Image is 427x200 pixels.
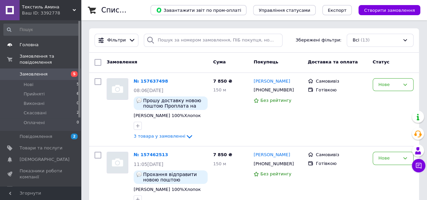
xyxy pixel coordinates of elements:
a: Створити замовлення [352,7,420,12]
span: Без рейтингу [260,171,291,176]
span: Замовлення [20,71,48,77]
a: [PERSON_NAME] [253,152,290,158]
span: Створити замовлення [364,8,415,13]
span: (13) [361,37,370,42]
span: Експорт [328,8,347,13]
div: Нове [378,81,400,88]
span: Без рейтингу [260,98,291,103]
span: Управління статусами [259,8,310,13]
div: Готівкою [316,87,367,93]
span: Скасовані [24,110,47,116]
span: Статус [373,59,390,64]
a: [PERSON_NAME] [253,78,290,85]
span: Покупець [253,59,278,64]
a: № 157637498 [134,79,168,84]
button: Експорт [322,5,352,15]
span: 7 850 ₴ [213,79,232,84]
span: 3 товара у замовленні [134,134,185,139]
span: Прохання відправити новою поштою [143,172,205,182]
span: Текстиль Амина [22,4,73,10]
div: Самовивіз [316,152,367,158]
span: 0 [77,120,79,126]
span: Показники роботи компанії [20,168,62,180]
span: Замовлення [107,59,137,64]
div: Ваш ID: 3392778 [22,10,81,16]
div: [PHONE_NUMBER] [252,160,295,168]
span: Оплачені [24,120,45,126]
span: Прийняті [24,91,45,97]
span: [DEMOGRAPHIC_DATA] [20,156,70,163]
span: Доставка та оплата [308,59,358,64]
span: Завантажити звіт по пром-оплаті [156,7,241,13]
div: Самовивіз [316,78,367,84]
span: 5 [77,82,79,88]
span: 150 м [213,87,226,92]
img: :speech_balloon: [136,98,142,103]
div: Готівкою [316,161,367,167]
span: Збережені фільтри: [296,37,342,44]
span: 0 [77,101,79,107]
input: Пошук за номером замовлення, ПІБ покупця, номером телефону, Email, номером накладної [144,34,283,47]
span: Всі [352,37,359,44]
a: [PERSON_NAME] 100%Хлопок [134,113,201,118]
img: Фото товару [107,152,128,173]
span: 08:06[DATE] [134,88,163,93]
span: Виконані [24,101,45,107]
span: Головна [20,42,38,48]
img: Фото товару [107,79,128,99]
img: :speech_balloon: [136,172,142,177]
span: Cума [213,59,225,64]
span: 5 [71,71,78,77]
a: [PERSON_NAME] 100%Хлопок [134,187,201,192]
span: Замовлення та повідомлення [20,53,81,65]
span: 6 [77,91,79,97]
span: Відгуки [20,186,37,192]
span: Нові [24,82,33,88]
span: Товари та послуги [20,145,62,151]
button: Чат з покупцем [412,159,425,172]
span: 2 [71,134,78,139]
span: 11:05[DATE] [134,162,163,167]
input: Пошук [3,24,80,36]
button: Управління статусами [253,5,316,15]
div: Нове [378,155,400,162]
span: 2 [77,110,79,116]
div: [PHONE_NUMBER] [252,86,295,94]
a: Фото товару [107,78,128,100]
a: № 157462513 [134,152,168,157]
button: Завантажити звіт по пром-оплаті [151,5,246,15]
span: Фільтри [107,37,126,44]
button: Створити замовлення [358,5,420,15]
span: Повідомлення [20,134,52,140]
h1: Список замовлень [101,6,170,14]
span: 150 м [213,161,226,166]
a: 3 товара у замовленні [134,134,193,139]
span: Прошу доставку новою поштою Проплата на карту приватбанку [143,98,205,109]
span: 7 850 ₴ [213,152,232,157]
